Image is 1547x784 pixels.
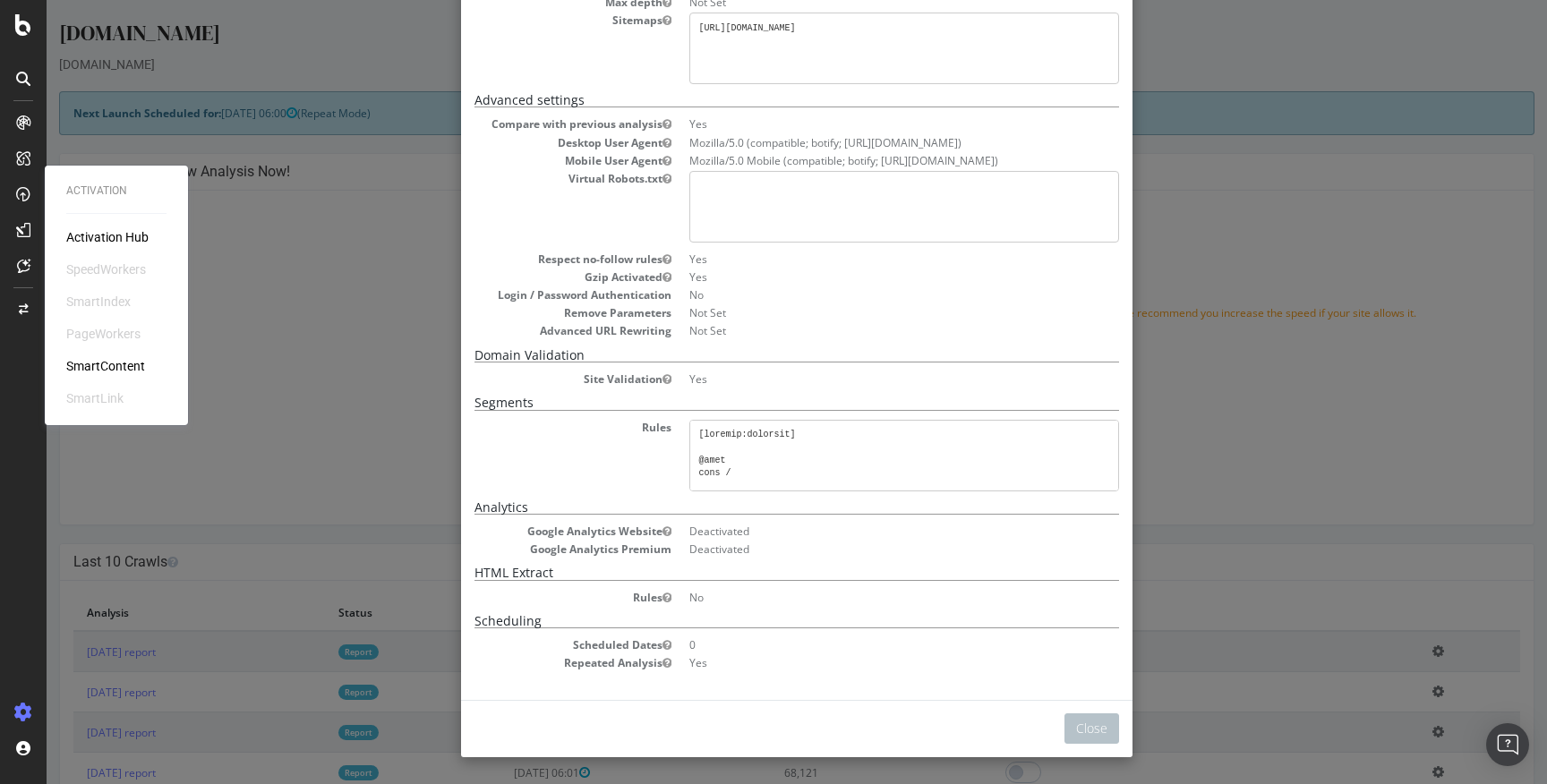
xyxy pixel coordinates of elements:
dd: Deactivated [643,541,1073,557]
dt: Compare with previous analysis [428,116,625,132]
dd: Yes [643,269,1073,285]
dd: Yes [643,371,1073,387]
dt: Rules [428,590,625,605]
a: SmartContent [66,357,145,375]
dt: Remove Parameters [428,305,625,320]
dd: No [643,590,1073,605]
div: Activation [66,183,167,199]
dt: Sitemaps [428,13,625,28]
div: SmartIndex [66,293,131,311]
dt: Mobile User Agent [428,153,625,168]
dt: Desktop User Agent [428,135,625,150]
dt: Site Validation [428,371,625,387]
dd: Not Set [643,323,1073,338]
h5: Domain Validation [428,348,1073,362]
dd: 0 [643,637,1073,652]
dd: Yes [643,251,1073,267]
h5: Segments [428,396,1073,410]
dd: Deactivated [643,524,1073,539]
dd: Not Set [643,305,1073,320]
dt: Repeated Analysis [428,655,625,670]
pre: [loremip:dolorsit] @amet cons / @adipi-elits doei */tempo-incid/* @utla/etd-m aliq /enim/adm-v* @... [643,420,1073,491]
h5: HTML Extract [428,566,1073,580]
pre: [URL][DOMAIN_NAME] [643,13,1073,84]
dd: Mozilla/5.0 (compatible; botify; [URL][DOMAIN_NAME]) [643,135,1073,150]
h5: Advanced settings [428,93,1073,107]
dd: Mozilla/5.0 Mobile (compatible; botify; [URL][DOMAIN_NAME]) [643,153,1073,168]
dt: Advanced URL Rewriting [428,323,625,338]
dt: Gzip Activated [428,269,625,285]
dt: Google Analytics Website [428,524,625,539]
div: SpeedWorkers [66,260,146,278]
dd: No [643,287,1073,303]
a: Activation Hub [66,228,149,246]
div: SmartLink [66,389,124,407]
dt: Login / Password Authentication [428,287,625,303]
h5: Analytics [428,500,1073,515]
div: PageWorkers [66,325,141,343]
dt: Google Analytics Premium [428,541,625,557]
dd: Yes [643,655,1073,670]
dt: Scheduled Dates [428,637,625,652]
h5: Scheduling [428,614,1073,628]
button: Close [1018,713,1073,744]
dt: Respect no-follow rules [428,251,625,267]
dd: Yes [643,116,1073,132]
dt: Rules [428,420,625,435]
div: Open Intercom Messenger [1486,723,1529,766]
dt: Virtual Robots.txt [428,171,625,186]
